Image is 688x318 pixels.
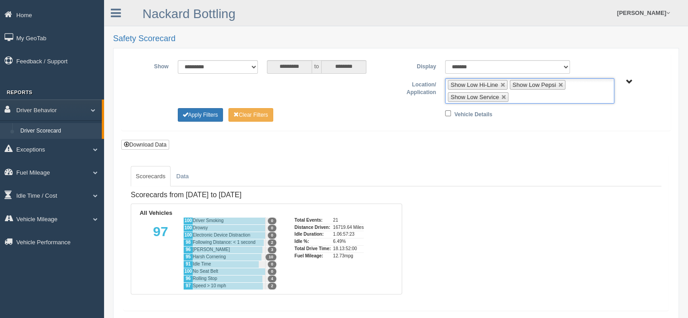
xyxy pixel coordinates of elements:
div: Idle Duration: [294,231,331,238]
button: Change Filter Options [178,108,223,122]
div: 95 [183,253,193,261]
div: 21 [333,217,364,224]
span: 0 [268,232,276,239]
label: Display [396,60,441,71]
a: Scorecards [131,166,171,187]
div: Fuel Mileage: [294,252,331,260]
div: 91 [183,261,193,268]
span: Show Low Hi-Line [451,81,498,88]
div: 100 [183,232,193,239]
div: 18.13:52:00 [333,245,364,252]
span: 10 [266,254,276,261]
div: 12.73mpg [333,252,364,260]
div: 98 [183,239,193,246]
h2: Safety Scorecard [113,34,679,43]
div: 6.49% [333,238,364,245]
div: 100 [183,217,193,224]
div: 1.06:57:23 [333,231,364,238]
span: Show Low Service [451,94,499,100]
a: Driver Scorecard [16,123,102,139]
div: Total Drive Time: [294,245,331,252]
label: Vehicle Details [454,108,492,119]
button: Download Data [121,140,169,150]
div: Idle %: [294,238,331,245]
span: 0 [268,225,276,232]
div: 100 [183,268,193,275]
span: 0 [268,268,276,275]
a: Data [171,166,194,187]
span: 2 [268,239,276,246]
h4: Scorecards from [DATE] to [DATE] [131,191,402,199]
span: 0 [268,218,276,224]
span: to [312,60,321,74]
div: 96 [183,246,193,253]
span: 2 [268,283,276,290]
div: 100 [183,224,193,232]
div: 97 [183,282,193,290]
span: Show Low Pepsi [512,81,556,88]
a: Nackard Bottling [142,7,235,21]
div: Distance Driven: [294,224,331,231]
b: All Vehicles [140,209,172,216]
span: 3 [268,247,276,253]
div: Total Events: [294,217,331,224]
span: 4 [268,275,276,282]
label: Show [128,60,173,71]
div: 96 [183,275,193,282]
label: Location/ Application [396,78,441,97]
span: 0 [268,261,276,268]
div: 16719.64 Miles [333,224,364,231]
div: 97 [138,217,183,290]
button: Change Filter Options [228,108,273,122]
